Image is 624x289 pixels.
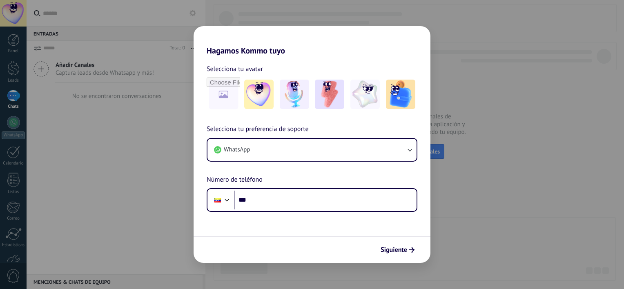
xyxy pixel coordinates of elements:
[224,146,250,154] span: WhatsApp
[207,175,263,185] span: Número de teléfono
[377,243,418,257] button: Siguiente
[194,26,430,56] h2: Hagamos Kommo tuyo
[207,124,309,135] span: Selecciona tu preferencia de soporte
[210,191,225,209] div: Venezuela: + 58
[386,80,415,109] img: -5.jpeg
[207,64,263,74] span: Selecciona tu avatar
[280,80,309,109] img: -2.jpeg
[381,247,407,253] span: Siguiente
[244,80,274,109] img: -1.jpeg
[207,139,417,161] button: WhatsApp
[350,80,380,109] img: -4.jpeg
[315,80,344,109] img: -3.jpeg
